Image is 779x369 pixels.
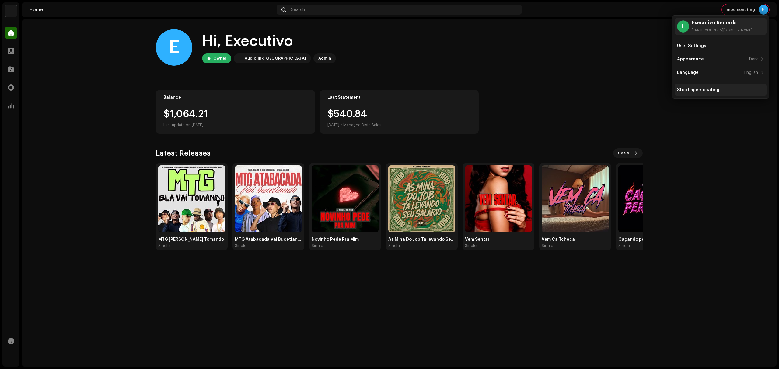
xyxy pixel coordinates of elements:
div: • [341,121,342,129]
div: Admin [318,55,331,62]
div: Language [677,70,699,75]
button: See All [613,148,643,158]
div: Single [542,243,553,248]
div: Single [618,243,630,248]
div: Vem Ca Tcheca [542,237,609,242]
img: 9361e77b-e0b3-44a0-bad2-a4a94b024bb1 [312,165,379,232]
img: 89fd1d54-2ba3-4bb5-8a42-12fb1a506b67 [235,165,302,232]
div: Owner [213,55,226,62]
div: As Mina Do Job Ta levando Seu Salario [388,237,455,242]
img: cdc3af32-97b3-435f-847e-2e55bf7afe61 [388,165,455,232]
div: Stop Impersonating [677,88,719,92]
re-m-nav-item: Language [675,67,767,79]
div: Dark [749,57,758,62]
div: Caçando perereca [618,237,685,242]
div: E [677,20,689,33]
div: MTG [PERSON_NAME] Tomando [158,237,225,242]
img: 730b9dfe-18b5-4111-b483-f30b0c182d82 [5,5,17,17]
div: User Settings [677,43,706,48]
div: Balance [163,95,307,100]
div: Single [312,243,323,248]
re-o-card-value: Balance [156,90,315,134]
re-m-nav-item: Stop Impersonating [675,84,767,96]
div: Novinho Pede Pra Mim [312,237,379,242]
div: Single [158,243,170,248]
span: Search [291,7,305,12]
div: Audiolink [GEOGRAPHIC_DATA] [245,55,306,62]
re-o-card-value: Last Statement [320,90,479,134]
img: 730b9dfe-18b5-4111-b483-f30b0c182d82 [235,55,242,62]
div: Home [29,7,274,12]
img: 5c187828-2af9-453f-85fa-5b926942a0d2 [618,165,685,232]
div: Single [235,243,246,248]
div: [EMAIL_ADDRESS][DOMAIN_NAME] [692,28,753,33]
span: See All [618,147,632,159]
img: b9b4bc49-c1e5-42ac-b54b-12968599748a [465,165,532,232]
div: Last Statement [327,95,471,100]
img: 691ca7b7-42af-4d9d-b80a-61289e125aa3 [542,165,609,232]
re-m-nav-item: User Settings [675,40,767,52]
div: E [759,5,768,15]
div: [DATE] [327,121,339,129]
span: Impersonating [725,7,755,12]
img: 582bf59a-cb88-4df7-b4dc-d9fd7dec2820 [158,165,225,232]
div: Hi, Executivo [202,32,336,51]
div: Single [388,243,400,248]
div: Last update on [DATE] [163,121,307,129]
re-m-nav-item: Appearance [675,53,767,65]
div: English [744,70,758,75]
div: Managed Distr. Sales [343,121,382,129]
div: Appearance [677,57,704,62]
div: E [156,29,192,66]
div: MTG Atabacada Vai Bucetiando [235,237,302,242]
div: Vem Sentar [465,237,532,242]
div: Single [465,243,477,248]
h3: Latest Releases [156,148,211,158]
div: Executivo Records [692,20,753,25]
